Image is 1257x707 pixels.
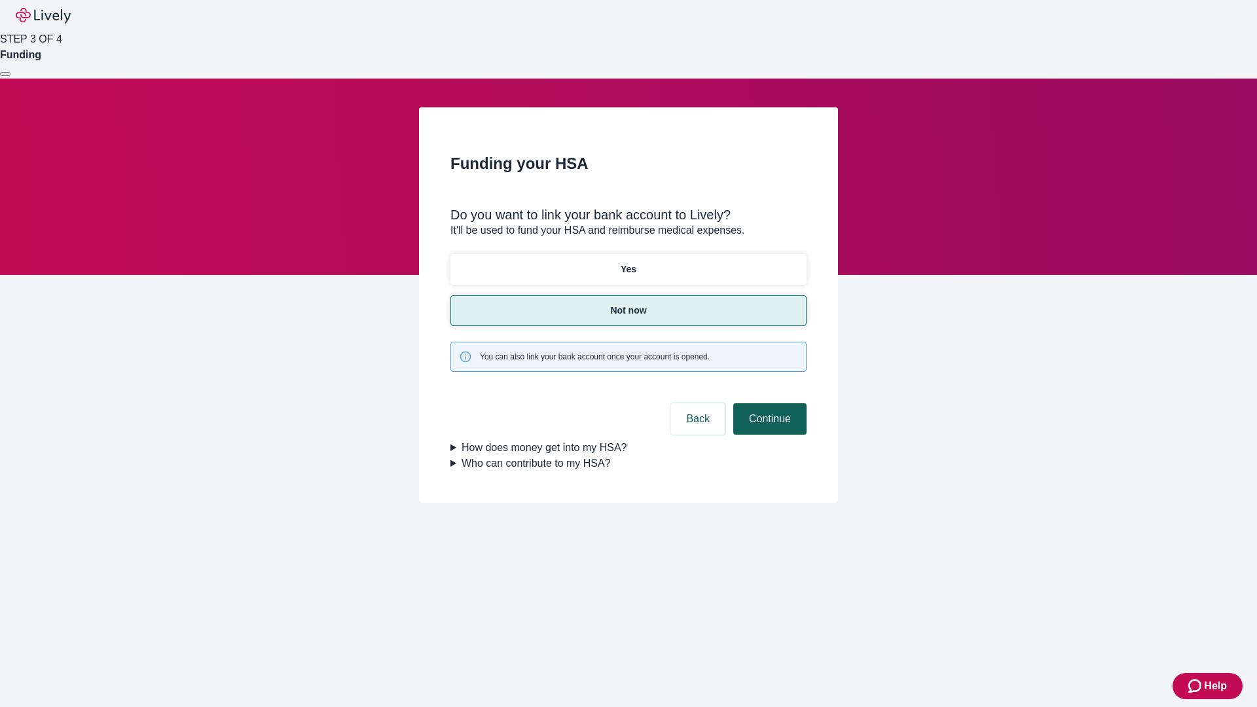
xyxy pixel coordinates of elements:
h2: Funding your HSA [450,152,807,175]
div: Do you want to link your bank account to Lively? [450,207,807,223]
button: Zendesk support iconHelp [1173,673,1243,699]
p: Not now [610,304,646,317]
summary: Who can contribute to my HSA? [450,456,807,471]
button: Not now [450,295,807,326]
button: Yes [450,254,807,285]
button: Continue [733,403,807,435]
summary: How does money get into my HSA? [450,440,807,456]
svg: Zendesk support icon [1188,678,1204,694]
span: Help [1204,678,1227,694]
span: You can also link your bank account once your account is opened. [480,351,710,363]
p: Yes [621,263,636,276]
p: It'll be used to fund your HSA and reimburse medical expenses. [450,223,807,238]
img: Lively [16,8,71,24]
button: Back [670,403,725,435]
